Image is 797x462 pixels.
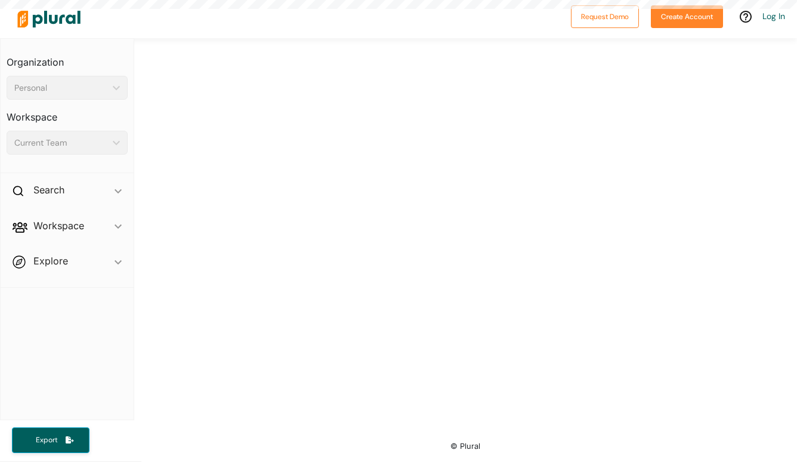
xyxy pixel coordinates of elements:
[7,45,128,71] h3: Organization
[651,5,723,28] button: Create Account
[7,100,128,126] h3: Workspace
[450,442,480,451] small: © Plural
[14,82,108,94] div: Personal
[12,427,89,453] button: Export
[762,11,785,21] a: Log In
[571,10,639,22] a: Request Demo
[14,137,108,149] div: Current Team
[33,183,64,196] h2: Search
[571,5,639,28] button: Request Demo
[651,10,723,22] a: Create Account
[27,435,66,445] span: Export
